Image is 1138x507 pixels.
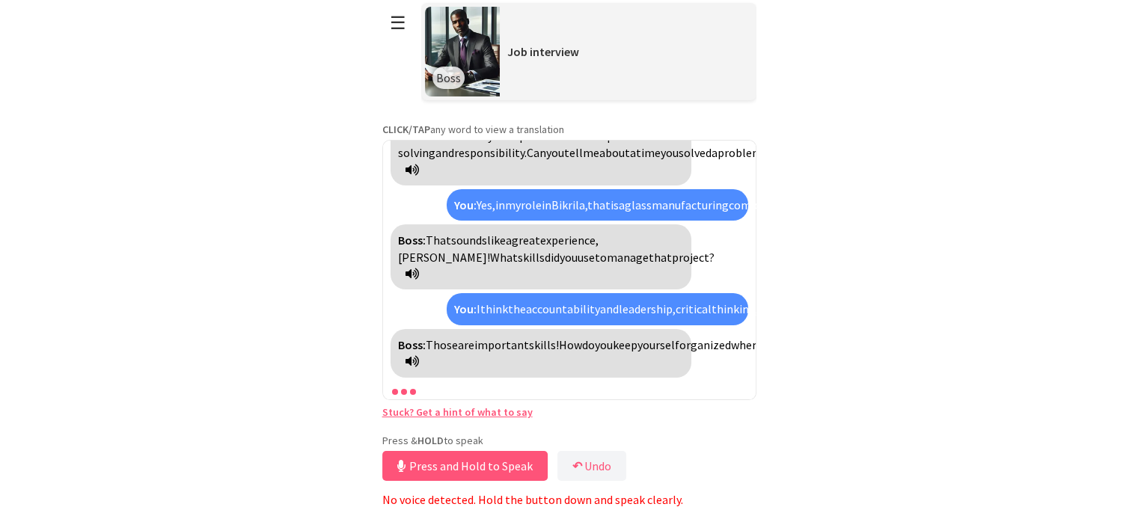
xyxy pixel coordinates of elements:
[477,301,480,316] span: I
[451,233,487,248] span: sounds
[398,250,490,265] span: [PERSON_NAME]!
[587,197,611,212] span: that
[595,337,613,352] span: you
[599,145,630,160] span: about
[540,233,599,248] span: experience,
[578,250,595,265] span: use
[731,337,759,352] span: when
[551,197,587,212] span: Bikrila,
[382,405,533,419] a: Stuck? Get a hint of what to say
[506,233,512,248] span: a
[512,233,540,248] span: great
[507,44,579,59] span: Job interview
[426,233,451,248] span: That
[649,250,672,265] span: that
[712,301,759,316] span: thinking,
[619,301,676,316] span: leadership,
[630,145,636,160] span: a
[458,337,474,352] span: are
[576,129,607,144] span: about
[382,434,756,447] p: Press & to speak
[426,129,429,144] span: I
[583,145,599,160] span: me
[712,145,718,160] span: a
[505,197,521,212] span: my
[557,451,626,481] button: ↶Undo
[729,197,777,212] span: company.
[625,197,652,212] span: glass
[526,301,600,316] span: accountability
[382,451,548,481] button: Press and Hold to Speak
[636,145,661,160] span: time
[382,4,414,42] button: ☰
[545,250,560,265] span: did
[382,492,756,507] p: No voice detected. Hold the button down and speak clearly.
[487,233,506,248] span: like
[429,129,488,144] span: understand
[637,337,679,352] span: yourself
[529,337,559,352] span: skills!
[546,145,564,160] span: you
[527,145,546,160] span: Can
[417,434,444,447] strong: HOLD
[518,250,545,265] span: skills
[672,250,715,265] span: project?
[542,197,551,212] span: in
[382,123,430,136] strong: CLICK/TAP
[398,337,426,352] strong: Boss:
[426,337,458,352] span: Those
[508,301,526,316] span: the
[582,337,595,352] span: do
[391,120,691,185] div: Click to translate
[652,197,729,212] span: manufacturing
[398,129,426,144] strong: Boss:
[611,197,619,212] span: is
[607,250,649,265] span: manage
[474,337,529,352] span: important
[718,145,762,160] span: problem
[600,301,619,316] span: and
[477,197,495,212] span: Yes,
[398,233,426,248] strong: Boss:
[661,145,679,160] span: you
[454,145,527,160] span: responsibility.
[382,123,756,136] p: any word to view a translation
[559,337,582,352] span: How
[676,301,712,316] span: critical
[521,197,542,212] span: role
[488,129,519,144] span: you're
[454,301,477,316] strong: You:
[572,458,582,473] b: ↶
[595,250,607,265] span: to
[454,197,477,212] strong: You:
[447,189,747,221] div: Click to translate
[519,129,576,144] span: passionate
[560,250,578,265] span: you
[447,293,747,325] div: Click to translate
[495,197,505,212] span: in
[490,250,518,265] span: What
[564,145,583,160] span: tell
[613,337,637,352] span: keep
[619,197,625,212] span: a
[480,301,508,316] span: think
[425,7,500,96] img: Scenario Image
[679,337,731,352] span: organized
[435,145,454,160] span: and
[391,224,691,289] div: Click to translate
[436,70,461,85] span: Boss
[679,145,712,160] span: solved
[391,329,691,378] div: Click to translate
